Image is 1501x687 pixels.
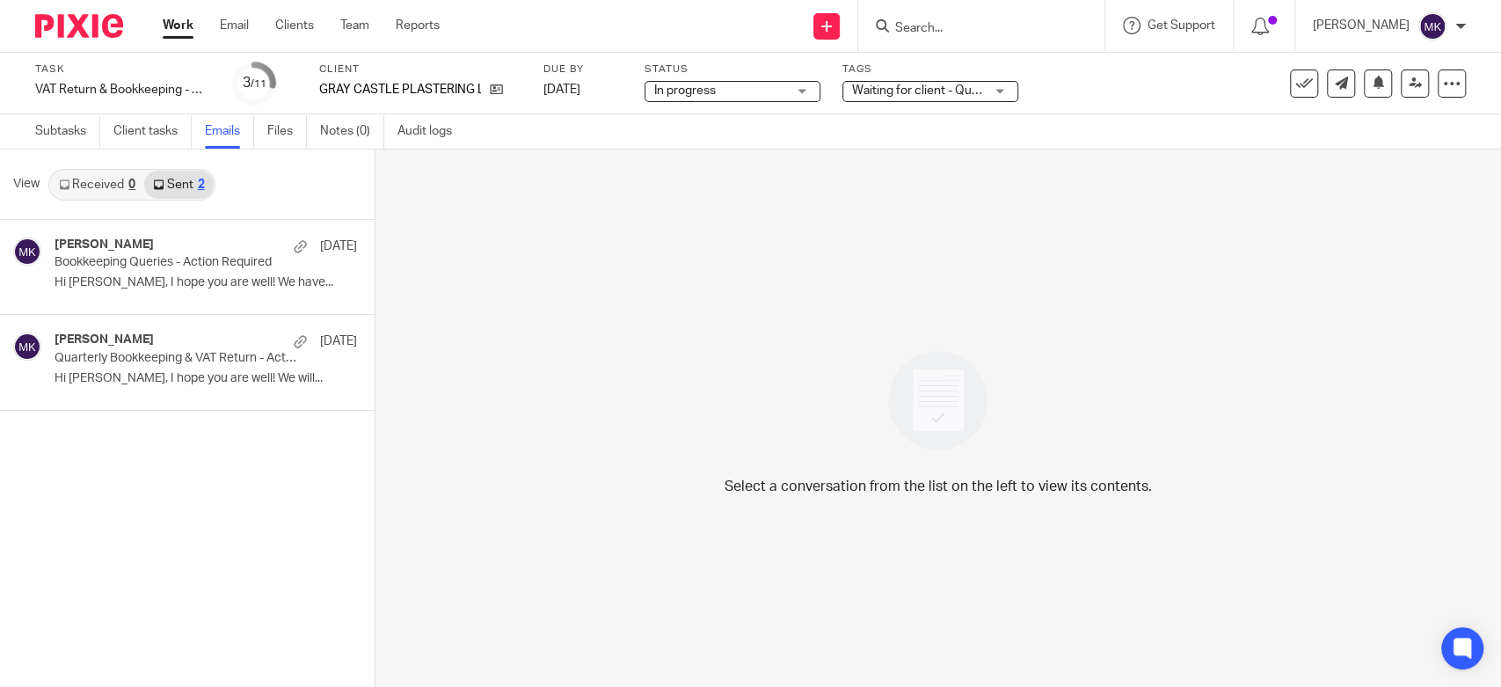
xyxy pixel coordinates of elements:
label: Task [35,62,211,77]
a: Files [267,114,307,149]
label: Tags [842,62,1018,77]
p: Bookkeeping Queries - Action Required [55,255,296,270]
a: Team [340,17,369,34]
label: Status [645,62,820,77]
a: Emails [205,114,254,149]
a: Sent2 [144,171,213,199]
a: Subtasks [35,114,100,149]
div: 0 [128,179,135,191]
small: /11 [251,79,266,89]
span: [DATE] [543,84,580,96]
label: Client [319,62,521,77]
p: [DATE] [320,238,357,255]
img: Pixie [35,14,123,38]
div: 3 [243,73,266,93]
h4: [PERSON_NAME] [55,238,154,252]
span: Waiting for client - Query [852,84,989,97]
img: svg%3E [13,333,41,361]
p: Hi [PERSON_NAME], I hope you are well! We will... [55,371,357,386]
a: Email [220,17,249,34]
span: In progress [654,84,716,97]
a: Clients [275,17,314,34]
a: Received0 [50,171,144,199]
div: 2 [198,179,205,191]
a: Audit logs [397,114,465,149]
img: svg%3E [13,238,41,266]
a: Client tasks [113,114,192,149]
p: Select a conversation from the list on the left to view its contents. [725,476,1152,497]
p: [PERSON_NAME] [1313,17,1410,34]
p: Quarterly Bookkeeping & VAT Return - Action Required [55,351,296,366]
h4: [PERSON_NAME] [55,333,154,347]
label: Due by [543,62,623,77]
a: Reports [396,17,440,34]
div: VAT Return &amp; Bookkeeping - Quarterly - May - July, 2025 [35,81,211,99]
input: Search [893,21,1052,37]
span: View [13,175,40,194]
p: Hi [PERSON_NAME], I hope you are well! We have... [55,275,357,290]
img: svg%3E [1418,12,1446,40]
span: Get Support [1148,19,1215,32]
a: Work [163,17,193,34]
div: VAT Return & Bookkeeping - Quarterly - [DATE] - [DATE] [35,81,211,99]
p: [DATE] [320,333,357,350]
p: GRAY CASTLE PLASTERING LTD [319,81,481,99]
img: image [877,340,999,462]
a: Notes (0) [320,114,384,149]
